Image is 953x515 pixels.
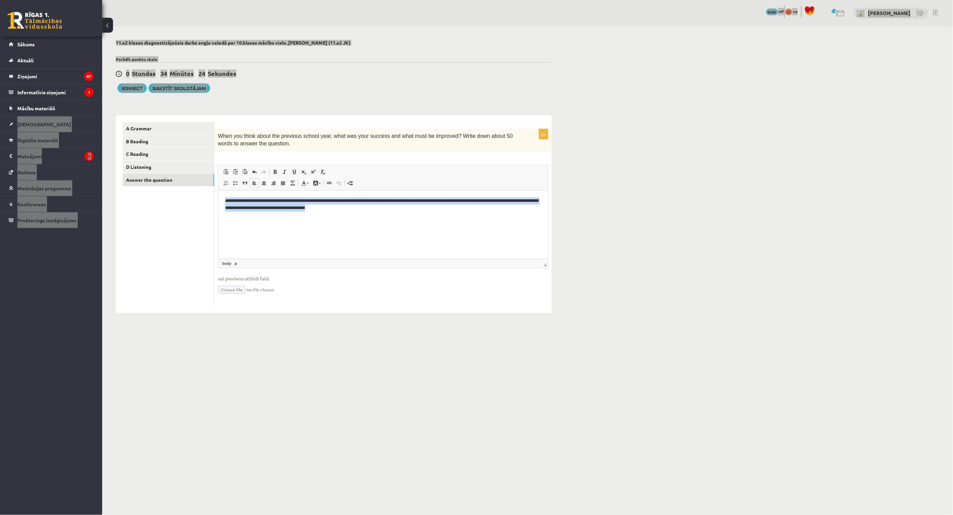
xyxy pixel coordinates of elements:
a: 0 xp [785,9,801,14]
a: Align Right [269,179,278,188]
span: 0 [785,9,792,15]
a: Parādīt punktu skalu [116,57,157,62]
a: Paste as plain text (Ctrl+Shift+V) [231,167,240,176]
a: Bold (Ctrl+B) [270,167,280,176]
a: D Listening [123,161,214,173]
span: Minūtes [170,69,194,77]
img: Enno Šēnknehts [857,10,864,17]
a: Centre [259,179,269,188]
i: 1 [84,152,94,161]
a: 8586 mP [766,9,784,14]
a: Mācību materiāli [9,100,94,116]
span: Sekundes [208,69,236,77]
span: Sākums [17,41,35,47]
span: 8586 [766,9,778,15]
a: Maksājumi1 [9,148,94,164]
a: [DEMOGRAPHIC_DATA] [9,116,94,132]
span: Mācību materiāli [17,105,55,111]
a: Redo (Ctrl+Y) [259,167,269,176]
span: When you think about the previous school year, what was your success and what must be improved? W... [218,133,513,146]
span: 34 [160,69,167,77]
span: vai pievieno atbildi failā [218,275,548,282]
legend: Informatīvie ziņojumi [17,84,94,100]
a: p element [233,260,238,267]
a: Ziņojumi47 [9,68,94,84]
span: Stundas [132,69,156,77]
a: Sākums [9,36,94,52]
a: Paste from Word [240,167,250,176]
a: Proktoringa izmēģinājums [9,212,94,228]
a: Background Colour [311,179,323,188]
iframe: Rich Text Editor, wiswyg-editor-user-answer-47025025867540 [218,191,548,259]
a: Insert/Remove Bulleted List [231,179,240,188]
h2: 11.a2 klases diagnosticējošais darbs angļu valodā par 10.klases mācību vielu , [116,40,552,46]
a: Italic (Ctrl+I) [280,167,290,176]
span: Proktoringa izmēģinājums [17,217,77,223]
a: C Reading [123,148,214,160]
a: Justify [278,179,288,188]
a: Underline (Ctrl+U) [290,167,299,176]
span: Atzīmes [17,169,36,175]
span: Drag to resize [543,263,547,267]
a: Konferences [9,196,94,212]
span: mP [779,9,784,14]
a: Insert/Remove Numbered List [221,179,231,188]
i: 1 [84,88,94,97]
legend: Maksājumi [17,148,94,164]
a: Superscript [309,167,318,176]
a: Atzīmes [9,164,94,180]
a: Paste (Ctrl+V) [221,167,231,176]
a: Motivācijas programma [9,180,94,196]
span: Aktuāli [17,57,34,63]
a: Rakstīt skolotājam [149,83,210,93]
button: Iesniegt [118,83,147,93]
a: [PERSON_NAME] [868,10,911,16]
span: 24 [199,69,205,77]
a: Text Colour [299,179,311,188]
a: [PERSON_NAME] (11.a2 JK) [288,39,350,46]
a: Insert Page Break for Printing [345,179,355,188]
legend: Ziņojumi [17,68,94,84]
a: Unlink [334,179,344,188]
span: xp [793,9,798,14]
p: 0p [539,129,548,140]
a: Digitālie materiāli [9,132,94,148]
a: B Reading [123,135,214,148]
a: Answer the question [123,174,214,186]
a: A Grammar [123,122,214,135]
a: Remove Format [318,167,328,176]
a: Undo (Ctrl+Z) [250,167,259,176]
a: Aktuāli [9,52,94,68]
a: Rīgas 1. Tālmācības vidusskola [7,12,62,29]
span: Digitālie materiāli [17,137,58,143]
span: [DEMOGRAPHIC_DATA] [17,121,71,127]
span: Motivācijas programma [17,185,71,191]
a: body element [221,260,233,267]
a: Math [288,179,297,188]
a: Informatīvie ziņojumi1 [9,84,94,100]
a: Block Quote [240,179,250,188]
a: Subscript [299,167,309,176]
span: Konferences [17,201,46,207]
a: Align Left [250,179,259,188]
i: 47 [84,72,94,81]
span: 0 [126,69,129,77]
a: Link (Ctrl+K) [325,179,334,188]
